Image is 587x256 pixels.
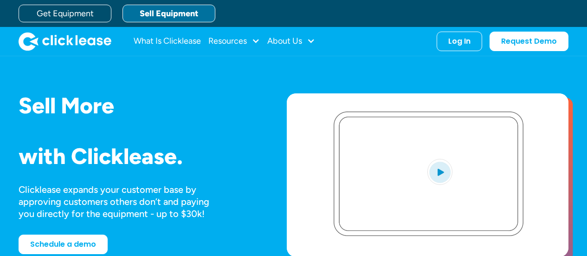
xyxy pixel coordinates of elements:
[19,184,226,220] div: Clicklease expands your customer base by approving customers others don’t and paying you directly...
[448,37,471,46] div: Log In
[19,5,111,22] a: Get Equipment
[490,32,568,51] a: Request Demo
[427,159,452,185] img: Blue play button logo on a light blue circular background
[208,32,260,51] div: Resources
[19,144,257,169] h1: with Clicklease.
[19,32,111,51] a: home
[134,32,201,51] a: What Is Clicklease
[19,93,257,118] h1: Sell More
[19,235,108,254] a: Schedule a demo
[267,32,315,51] div: About Us
[123,5,215,22] a: Sell Equipment
[19,32,111,51] img: Clicklease logo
